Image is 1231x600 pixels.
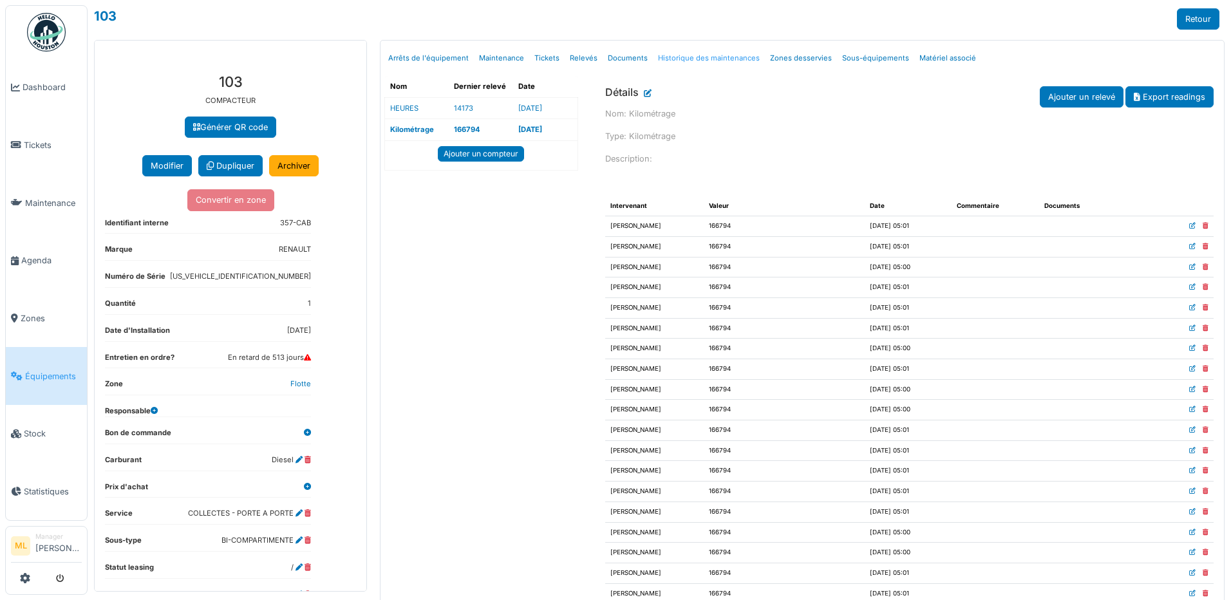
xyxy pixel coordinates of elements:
[704,522,865,543] td: 166794
[605,522,704,543] td: [PERSON_NAME]
[605,153,1214,165] p: Description:
[865,522,952,543] td: [DATE] 05:00
[6,117,87,174] a: Tickets
[865,461,952,482] td: [DATE] 05:01
[105,535,142,551] dt: Sous-type
[865,236,952,257] td: [DATE] 05:01
[865,482,952,502] td: [DATE] 05:01
[865,297,952,318] td: [DATE] 05:01
[474,43,529,73] a: Maintenance
[272,455,311,465] dd: Diesel
[170,271,311,282] dd: [US_VEHICLE_IDENTIFICATION_NUMBER]
[105,298,136,314] dt: Quantité
[6,290,87,348] a: Zones
[605,461,704,482] td: [PERSON_NAME]
[865,196,952,216] th: Date
[704,257,865,277] td: 166794
[228,352,311,363] dd: En retard de 513 jours
[704,420,865,441] td: 166794
[605,318,704,339] td: [PERSON_NAME]
[105,562,154,578] dt: Statut leasing
[704,216,865,237] td: 166794
[21,254,82,267] span: Agenda
[1177,8,1219,30] a: Retour
[1040,86,1123,108] a: Ajouter un relevé
[605,359,704,380] td: [PERSON_NAME]
[765,43,837,73] a: Zones desservies
[605,339,704,359] td: [PERSON_NAME]
[390,104,418,113] a: HEURES
[865,277,952,298] td: [DATE] 05:01
[105,406,158,417] dt: Responsable
[1039,196,1127,216] th: Documents
[35,532,82,541] div: Manager
[704,502,865,522] td: 166794
[518,104,542,113] a: [DATE]
[605,130,1214,142] p: : Kilométrage
[865,440,952,461] td: [DATE] 05:01
[25,197,82,209] span: Maintenance
[529,43,565,73] a: Tickets
[865,359,952,380] td: [DATE] 05:01
[605,482,704,502] td: [PERSON_NAME]
[21,312,82,324] span: Zones
[605,440,704,461] td: [PERSON_NAME]
[704,339,865,359] td: 166794
[105,427,171,444] dt: Bon de commande
[605,236,704,257] td: [PERSON_NAME]
[704,196,865,216] th: Valeur
[308,298,311,309] dd: 1
[837,43,914,73] a: Sous-équipements
[105,325,170,341] dt: Date d'Installation
[704,297,865,318] td: 166794
[865,420,952,441] td: [DATE] 05:01
[6,405,87,463] a: Stock
[605,86,639,98] h6: Détails
[105,352,174,368] dt: Entretien en ordre?
[865,339,952,359] td: [DATE] 05:00
[644,93,652,99] i: Modifier
[23,81,82,93] span: Dashboard
[24,427,82,440] span: Stock
[565,43,603,73] a: Relevés
[605,400,704,420] td: [PERSON_NAME]
[269,155,319,176] a: Archiver
[105,244,133,260] dt: Marque
[605,297,704,318] td: [PERSON_NAME]
[605,108,1214,120] p: Nom: Kilométrage
[704,440,865,461] td: 166794
[704,318,865,339] td: 166794
[105,379,123,395] dt: Zone
[142,155,192,176] button: Modifier
[704,482,865,502] td: 166794
[605,543,704,563] td: [PERSON_NAME]
[94,8,117,24] a: 103
[518,125,542,134] a: [DATE]
[914,43,981,73] a: Matériel associé
[454,104,473,113] a: 14173
[198,155,263,176] a: Dupliquer
[704,277,865,298] td: 166794
[605,257,704,277] td: [PERSON_NAME]
[6,463,87,521] a: Statistiques
[952,196,1039,216] th: Commentaire
[6,347,87,405] a: Équipements
[105,95,356,106] p: COMPACTEUR
[704,543,865,563] td: 166794
[385,76,449,97] th: Nom
[704,359,865,380] td: 166794
[704,563,865,583] td: 166794
[24,139,82,151] span: Tickets
[105,482,148,498] dt: Prix d'achat
[605,563,704,583] td: [PERSON_NAME]
[6,232,87,290] a: Agenda
[513,76,578,97] th: Date
[185,117,276,138] a: Générer QR code
[865,318,952,339] td: [DATE] 05:01
[605,379,704,400] td: [PERSON_NAME]
[105,455,142,471] dt: Carburant
[105,508,133,524] dt: Service
[605,216,704,237] td: [PERSON_NAME]
[865,502,952,522] td: [DATE] 05:01
[105,271,165,287] dt: Numéro de Série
